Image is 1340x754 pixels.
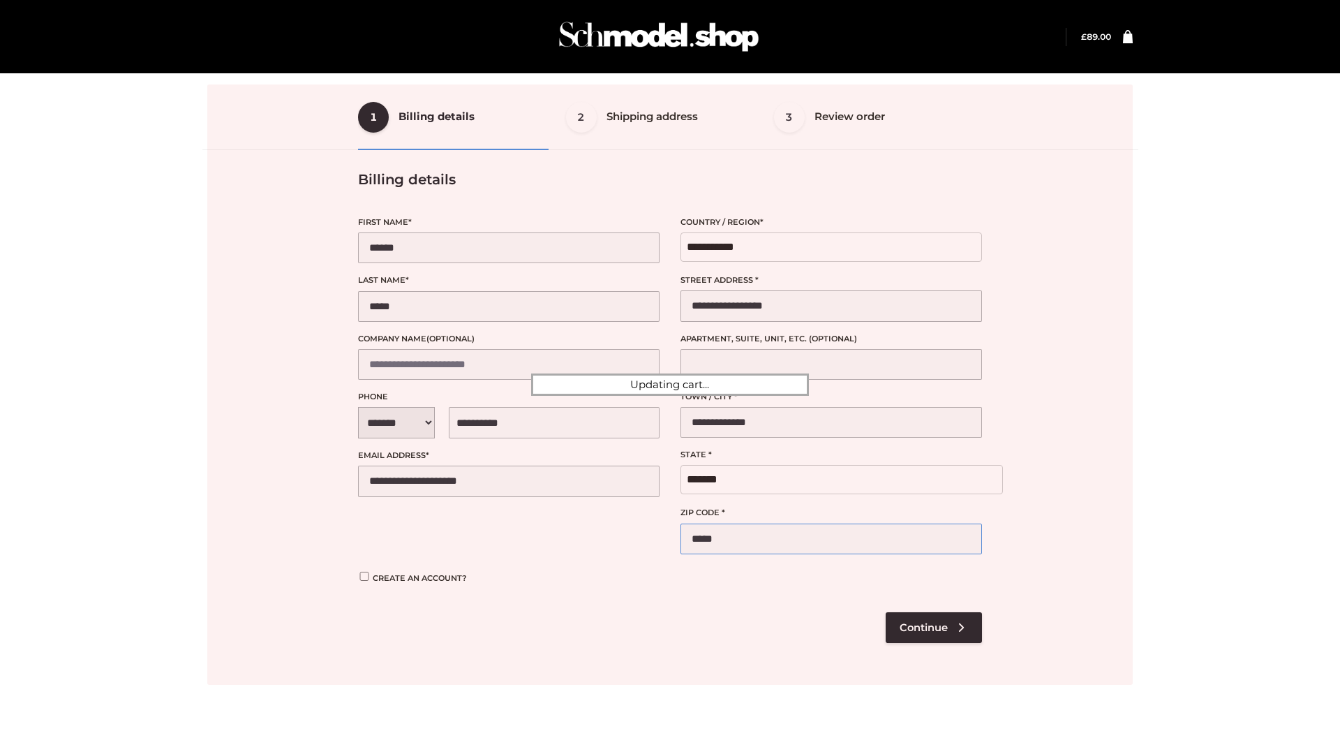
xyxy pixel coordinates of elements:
div: Updating cart... [531,374,809,396]
a: £89.00 [1081,31,1111,42]
span: £ [1081,31,1087,42]
bdi: 89.00 [1081,31,1111,42]
img: Schmodel Admin 964 [554,9,764,64]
